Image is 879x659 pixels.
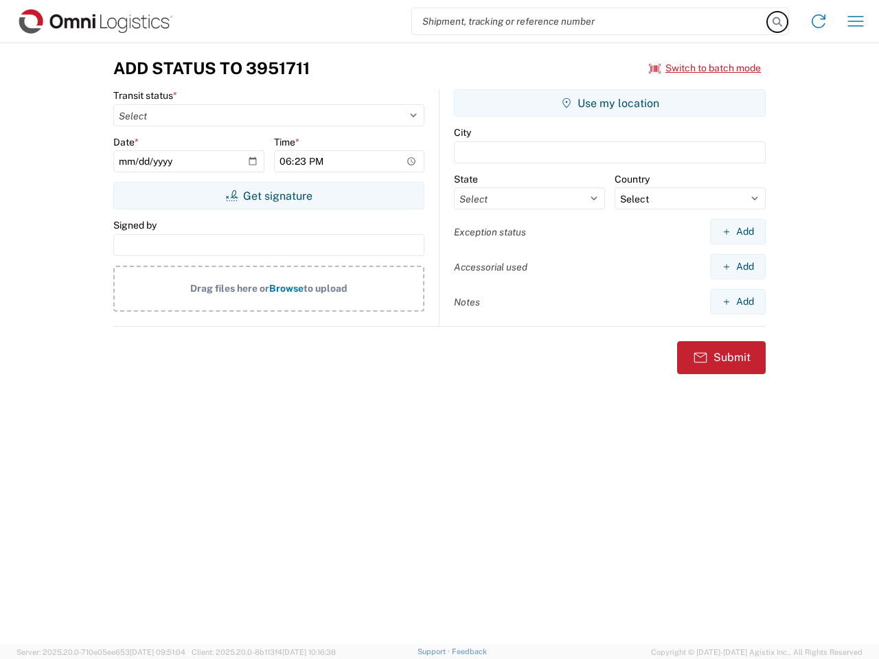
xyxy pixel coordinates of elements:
a: Feedback [452,647,487,656]
button: Add [710,254,766,279]
button: Switch to batch mode [649,57,761,80]
input: Shipment, tracking or reference number [412,8,768,34]
label: Signed by [113,219,157,231]
label: Transit status [113,89,177,102]
span: to upload [304,283,347,294]
span: Browse [269,283,304,294]
label: Accessorial used [454,261,527,273]
span: Drag files here or [190,283,269,294]
button: Use my location [454,89,766,117]
label: Time [274,136,299,148]
span: Copyright © [DATE]-[DATE] Agistix Inc., All Rights Reserved [651,646,863,658]
a: Support [418,647,452,656]
label: Date [113,136,139,148]
span: [DATE] 10:16:38 [282,648,336,656]
label: State [454,173,478,185]
label: City [454,126,471,139]
h3: Add Status to 3951711 [113,58,310,78]
button: Submit [677,341,766,374]
button: Add [710,289,766,314]
label: Notes [454,296,480,308]
span: [DATE] 09:51:04 [130,648,185,656]
label: Country [615,173,650,185]
button: Add [710,219,766,244]
span: Server: 2025.20.0-710e05ee653 [16,648,185,656]
button: Get signature [113,182,424,209]
label: Exception status [454,226,526,238]
span: Client: 2025.20.0-8b113f4 [192,648,336,656]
